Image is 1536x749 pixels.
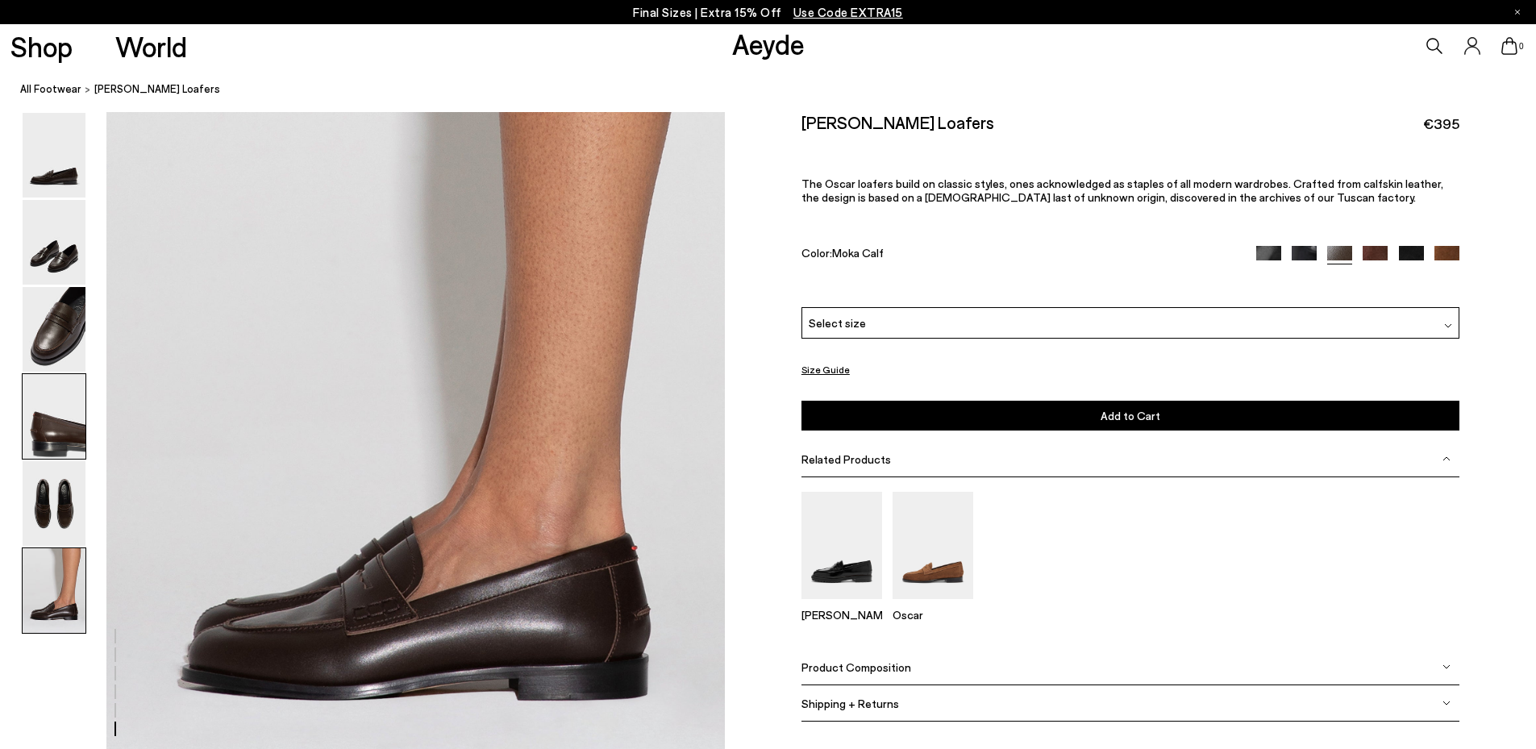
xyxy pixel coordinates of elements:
button: Add to Cart [801,401,1459,431]
span: Add to Cart [1101,409,1160,422]
img: Oscar Leather Loafers - Image 3 [23,287,85,372]
a: Shop [10,32,73,60]
span: Related Products [801,452,891,466]
span: €395 [1423,114,1459,134]
span: Product Composition [801,660,911,674]
span: [PERSON_NAME] Loafers [94,81,220,98]
a: Aeyde [732,27,805,60]
button: Size Guide [801,360,850,380]
span: The Oscar loafers build on classic styles, ones acknowledged as staples of all modern wardrobes. ... [801,177,1443,204]
p: [PERSON_NAME] [801,608,882,622]
img: svg%3E [1442,455,1451,463]
p: Oscar [893,608,973,622]
span: Navigate to /collections/ss25-final-sizes [793,5,903,19]
a: Oscar Suede Loafers Oscar [893,588,973,622]
img: svg%3E [1442,699,1451,707]
div: Color: [801,246,1235,264]
img: Oscar Leather Loafers - Image 5 [23,461,85,546]
span: 0 [1517,42,1526,51]
img: Oscar Leather Loafers - Image 6 [23,548,85,633]
nav: breadcrumb [20,68,1536,112]
p: Final Sizes | Extra 15% Off [633,2,903,23]
h2: [PERSON_NAME] Loafers [801,112,994,132]
img: svg%3E [1444,322,1452,330]
a: Leon Loafers [PERSON_NAME] [801,588,882,622]
span: Shipping + Returns [801,697,899,710]
span: Select size [809,314,866,331]
img: Oscar Leather Loafers - Image 1 [23,113,85,198]
span: Moka Calf [832,246,884,260]
img: Oscar Leather Loafers - Image 4 [23,374,85,459]
img: Oscar Suede Loafers [893,492,973,599]
img: Oscar Leather Loafers - Image 2 [23,200,85,285]
img: Leon Loafers [801,492,882,599]
a: 0 [1501,37,1517,55]
a: All Footwear [20,81,81,98]
img: svg%3E [1442,663,1451,671]
a: World [115,32,187,60]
